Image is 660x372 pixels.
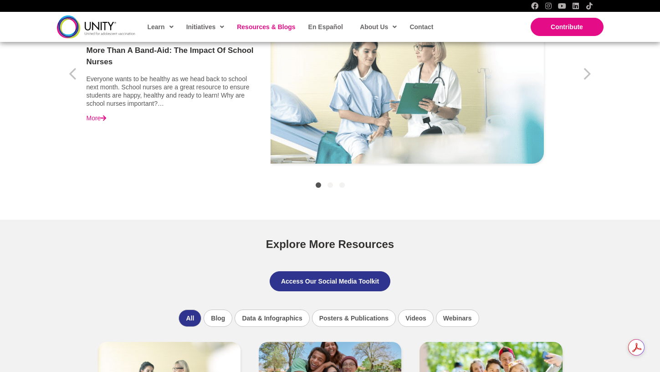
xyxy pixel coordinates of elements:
span: Contact [409,23,433,31]
span: Contribute [551,23,583,31]
a: En Español [304,16,347,37]
li: Webinars [436,310,479,327]
a: Access Our Social Media Toolkit [270,271,390,291]
a: About Us [355,16,400,37]
span: Explore More Resources [266,238,394,250]
a: YouTube [558,2,566,10]
a: TikTok [586,2,593,10]
li: Videos [398,310,434,327]
a: LinkedIn [572,2,579,10]
a: Facebook [531,2,538,10]
span: Learn [148,20,174,34]
a: Resources & Blogs [232,16,299,37]
span: En Español [308,23,343,31]
li: Blog [204,310,232,327]
a: Instagram [545,2,552,10]
a: More Than a Band-Aid: The Impact of School Nurses [87,45,255,68]
li: Posters & Publications [312,310,396,327]
a: More [87,114,107,122]
a: Contact [405,16,437,37]
span: Initiatives [186,20,225,34]
p: Everyone wants to be healthy as we head back to school next month. School nurses are a great reso... [87,75,255,108]
span: About Us [360,20,397,34]
li: Data & Infographics [235,310,309,327]
li: All [179,310,201,327]
a: Contribute [531,18,604,36]
img: unity-logo-dark [57,15,135,38]
span: Resources & Blogs [237,23,295,31]
span: Access Our Social Media Toolkit [281,278,379,285]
